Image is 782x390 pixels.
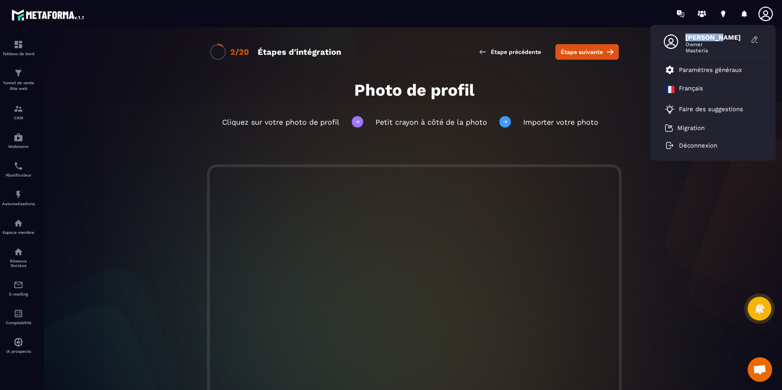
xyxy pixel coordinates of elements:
[375,118,487,126] span: Petit crayon à côté de la photo
[679,66,742,74] p: Paramètres généraux
[2,303,35,331] a: accountantaccountantComptabilité
[685,47,747,54] span: Masteria
[2,52,35,56] p: Tableau de bord
[11,7,85,22] img: logo
[685,34,747,41] span: [PERSON_NAME]
[13,280,23,290] img: email
[13,218,23,228] img: automations
[2,259,35,268] p: Réseaux Sociaux
[491,48,541,56] span: Étape précédente
[2,349,35,354] p: IA prospects
[2,321,35,325] p: Comptabilité
[748,357,772,382] a: Ouvrir le chat
[2,241,35,274] a: social-networksocial-networkRéseaux Sociaux
[523,118,598,126] span: Importer votre photo
[13,247,23,257] img: social-network
[258,47,341,57] div: Étapes d'intégration
[13,190,23,199] img: automations
[2,230,35,235] p: Espace membre
[222,118,339,126] span: Cliquez sur votre photo de profil
[677,124,705,132] p: Migration
[685,41,747,47] span: Owner
[13,309,23,318] img: accountant
[665,124,705,132] a: Migration
[665,65,742,75] a: Paramètres généraux
[2,34,35,62] a: formationformationTableau de bord
[472,45,547,59] button: Étape précédente
[230,47,249,57] div: 2/20
[2,184,35,212] a: automationsautomationsAutomatisations
[2,155,35,184] a: schedulerschedulerPlanificateur
[679,142,717,149] p: Déconnexion
[561,48,603,56] span: Étape suivante
[2,62,35,98] a: formationformationTunnel de vente Site web
[2,80,35,92] p: Tunnel de vente Site web
[555,44,619,60] button: Étape suivante
[13,161,23,171] img: scheduler
[665,104,751,114] a: Faire des suggestions
[2,116,35,120] p: CRM
[13,132,23,142] img: automations
[2,274,35,303] a: emailemailE-mailing
[2,212,35,241] a: automationsautomationsEspace membre
[2,202,35,206] p: Automatisations
[2,292,35,296] p: E-mailing
[679,105,743,113] p: Faire des suggestions
[13,40,23,49] img: formation
[13,104,23,114] img: formation
[13,337,23,347] img: automations
[2,173,35,177] p: Planificateur
[114,81,715,100] h1: Photo de profil
[2,144,35,149] p: Webinaire
[13,68,23,78] img: formation
[2,98,35,126] a: formationformationCRM
[679,85,703,94] p: Français
[2,126,35,155] a: automationsautomationsWebinaire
